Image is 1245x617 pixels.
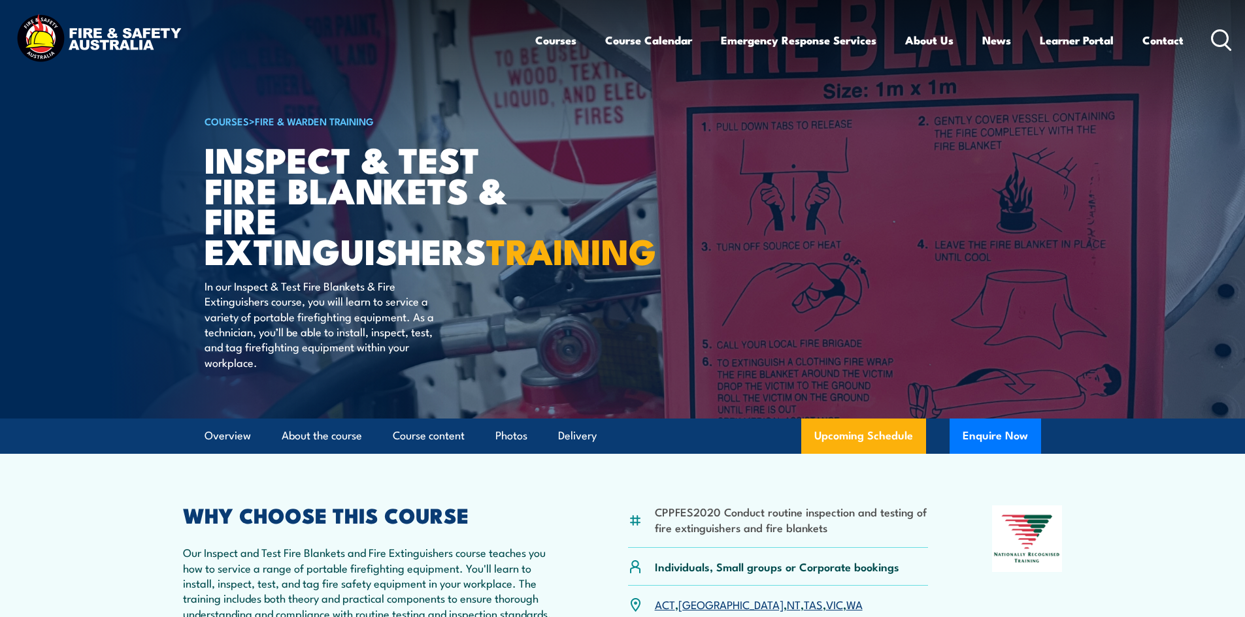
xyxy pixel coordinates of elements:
a: ACT [655,596,675,612]
a: WA [846,596,863,612]
a: Contact [1142,23,1184,57]
a: Emergency Response Services [721,23,876,57]
a: Learner Portal [1040,23,1114,57]
a: Courses [535,23,576,57]
a: NT [787,596,801,612]
a: Overview [205,419,251,453]
a: [GEOGRAPHIC_DATA] [678,596,784,612]
a: TAS [804,596,823,612]
button: Enquire Now [950,419,1041,454]
a: Fire & Warden Training [255,114,374,128]
p: In our Inspect & Test Fire Blankets & Fire Extinguishers course, you will learn to service a vari... [205,278,443,370]
a: About Us [905,23,954,57]
a: Upcoming Schedule [801,419,926,454]
h2: WHY CHOOSE THIS COURSE [183,505,565,524]
a: VIC [826,596,843,612]
strong: TRAINING [486,223,656,277]
a: News [982,23,1011,57]
li: CPPFES2020 Conduct routine inspection and testing of fire extinguishers and fire blankets [655,504,929,535]
a: Course Calendar [605,23,692,57]
a: COURSES [205,114,249,128]
h1: Inspect & Test Fire Blankets & Fire Extinguishers [205,144,527,266]
a: Photos [495,419,527,453]
h6: > [205,113,527,129]
img: Nationally Recognised Training logo. [992,505,1063,572]
a: Delivery [558,419,597,453]
p: Individuals, Small groups or Corporate bookings [655,559,899,574]
a: About the course [282,419,362,453]
a: Course content [393,419,465,453]
p: , , , , , [655,597,863,612]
